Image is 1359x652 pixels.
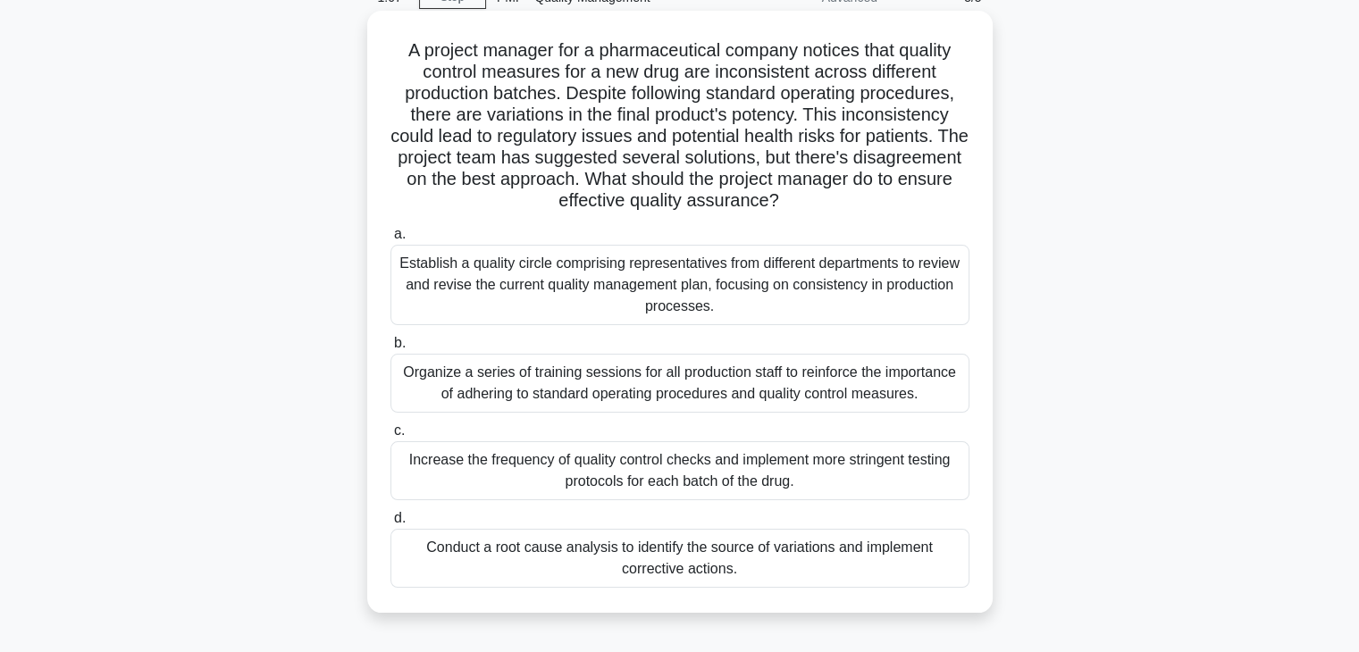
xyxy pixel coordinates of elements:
h5: A project manager for a pharmaceutical company notices that quality control measures for a new dr... [389,39,971,213]
span: a. [394,226,406,241]
span: d. [394,510,406,525]
div: Organize a series of training sessions for all production staff to reinforce the importance of ad... [390,354,969,413]
span: b. [394,335,406,350]
div: Conduct a root cause analysis to identify the source of variations and implement corrective actions. [390,529,969,588]
div: Establish a quality circle comprising representatives from different departments to review and re... [390,245,969,325]
div: Increase the frequency of quality control checks and implement more stringent testing protocols f... [390,441,969,500]
span: c. [394,422,405,438]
